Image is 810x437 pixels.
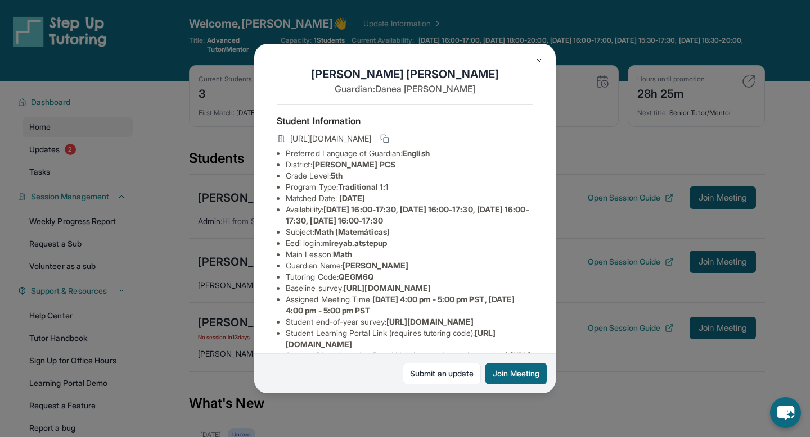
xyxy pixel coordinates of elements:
[286,226,533,238] li: Subject :
[314,227,390,236] span: Math (Matemáticas)
[286,294,515,315] span: [DATE] 4:00 pm - 5:00 pm PST, [DATE] 4:00 pm - 5:00 pm PST
[402,148,430,158] span: English
[286,181,533,193] li: Program Type:
[485,363,547,384] button: Join Meeting
[286,294,533,316] li: Assigned Meeting Time :
[322,238,387,248] span: mireyab.atstepup
[344,283,431,293] span: [URL][DOMAIN_NAME]
[312,160,395,169] span: [PERSON_NAME] PCS
[286,204,529,225] span: [DATE] 16:00-17:30, [DATE] 16:00-17:30, [DATE] 16:00-17:30, [DATE] 16:00-17:30
[286,283,533,294] li: Baseline survey :
[286,159,533,170] li: District:
[286,271,533,283] li: Tutoring Code :
[286,148,533,159] li: Preferred Language of Guardian:
[286,238,533,249] li: Eedi login :
[277,66,533,82] h1: [PERSON_NAME] [PERSON_NAME]
[534,56,543,65] img: Close Icon
[403,363,481,384] a: Submit an update
[286,249,533,260] li: Main Lesson :
[333,249,352,259] span: Math
[338,182,389,192] span: Traditional 1:1
[277,82,533,95] p: Guardian: Danea [PERSON_NAME]
[286,260,533,271] li: Guardian Name :
[286,193,533,204] li: Matched Date:
[343,261,408,270] span: [PERSON_NAME]
[286,316,533,327] li: Student end-of-year survey :
[770,397,801,428] button: chat-button
[286,204,533,226] li: Availability:
[378,132,391,145] button: Copy link
[386,317,474,326] span: [URL][DOMAIN_NAME]
[290,133,371,144] span: [URL][DOMAIN_NAME]
[286,170,533,181] li: Grade Level:
[286,327,533,350] li: Student Learning Portal Link (requires tutoring code) :
[339,193,365,203] span: [DATE]
[277,114,533,128] h4: Student Information
[339,272,374,281] span: QEGM6Q
[286,350,533,372] li: Student Direct Learning Portal Link (no tutoring code required) :
[331,171,343,180] span: 5th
